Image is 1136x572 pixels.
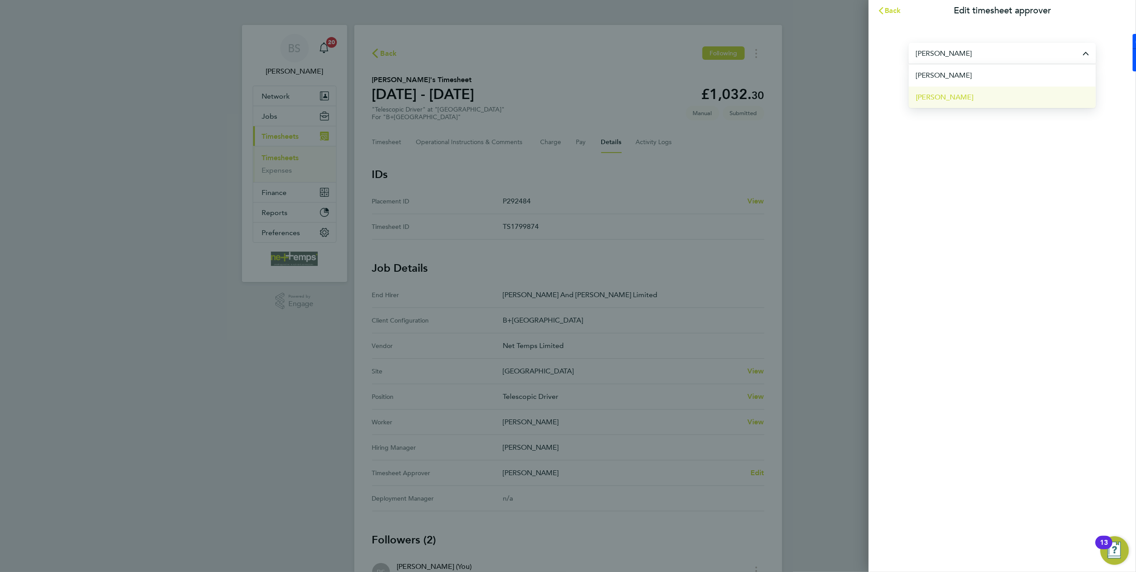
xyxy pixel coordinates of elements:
[1100,536,1129,565] button: Open Resource Center, 13 new notifications
[885,6,901,15] span: Back
[909,43,1096,64] input: Select an approver
[916,92,973,103] span: [PERSON_NAME]
[916,70,972,81] span: [PERSON_NAME]
[1100,543,1108,554] div: 13
[954,4,1051,17] p: Edit timesheet approver
[869,2,910,20] button: Back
